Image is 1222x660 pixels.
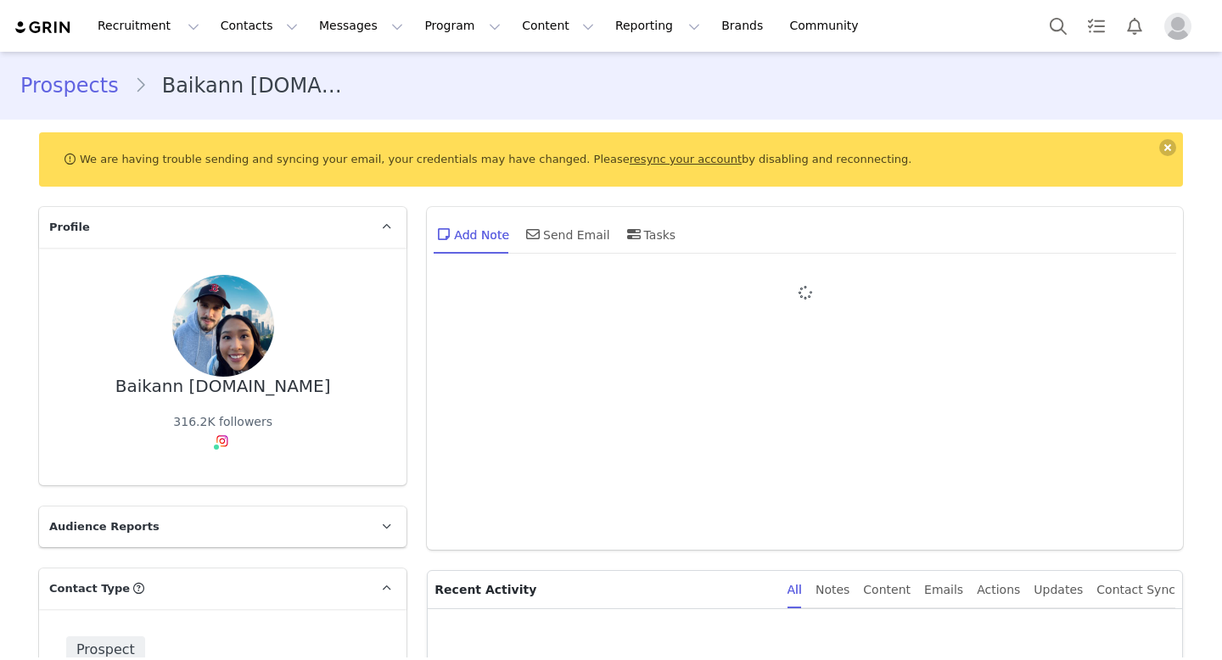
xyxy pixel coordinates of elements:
p: Recent Activity [434,571,773,608]
span: Contact Type [49,580,130,597]
button: Search [1040,7,1077,45]
div: Updates [1034,571,1083,609]
div: Notes [816,571,849,609]
div: Baikann [DOMAIN_NAME] [115,377,331,396]
a: Community [780,7,877,45]
a: resync your account [630,153,742,165]
button: Content [512,7,604,45]
img: grin logo [14,20,73,36]
button: Notifications [1116,7,1153,45]
button: Contacts [210,7,308,45]
span: Profile [49,219,90,236]
img: placeholder-profile.jpg [1164,13,1191,40]
div: 316.2K followers [173,413,272,431]
img: 5c703528-ef2c-42aa-a66b-a8b92ad2bae3--s.jpg [172,275,274,377]
button: Reporting [605,7,710,45]
button: Messages [309,7,413,45]
img: instagram.svg [216,434,229,448]
button: Profile [1154,13,1208,40]
div: We are having trouble sending and syncing your email, your credentials may have changed. Please b... [39,132,1183,187]
div: Contact Sync [1096,571,1175,609]
a: Brands [711,7,778,45]
a: Tasks [1078,7,1115,45]
div: Actions [977,571,1020,609]
div: All [788,571,802,609]
div: Content [863,571,911,609]
button: Program [414,7,511,45]
span: Audience Reports [49,518,160,535]
button: Recruitment [87,7,210,45]
div: Send Email [523,214,610,254]
a: Prospects [20,70,134,101]
div: Emails [924,571,963,609]
div: Tasks [624,214,676,254]
div: Add Note [434,214,509,254]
